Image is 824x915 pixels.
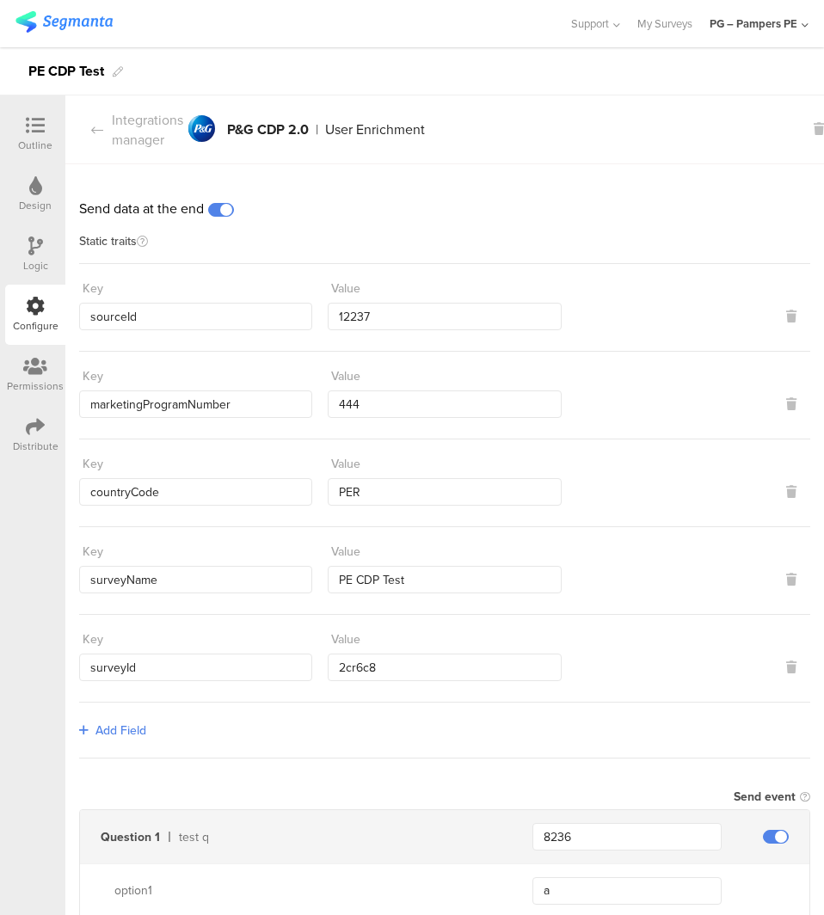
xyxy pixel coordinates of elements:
[571,15,609,32] span: Support
[83,367,103,385] div: Key
[15,11,113,33] img: segmanta logo
[328,478,561,506] input: Enter value...
[83,543,103,561] div: Key
[328,654,561,681] input: Enter value...
[83,455,103,473] div: Key
[79,390,312,418] input: Enter key...
[28,58,104,85] div: PE CDP Test
[328,390,561,418] input: Enter value...
[734,788,796,806] div: Send event
[83,279,103,298] div: Key
[95,722,146,740] span: Add Field
[227,123,309,137] div: P&G CDP 2.0
[79,303,312,330] input: Enter key...
[328,303,561,330] input: Enter value...
[325,123,425,137] div: User Enrichment
[79,236,810,264] div: Static traits
[79,478,312,506] input: Enter key...
[114,881,491,900] div: option1
[331,630,360,648] div: Value
[19,198,52,213] div: Design
[328,566,561,593] input: Enter value...
[18,138,52,153] div: Outline
[79,654,312,681] input: Enter key...
[316,123,318,137] div: |
[79,566,312,593] input: Enter key...
[7,378,64,394] div: Permissions
[13,439,58,454] div: Distribute
[710,15,797,32] div: PG – Pampers PE
[83,630,103,648] div: Key
[331,367,360,385] div: Value
[532,823,722,851] input: Enter a key...
[532,877,722,905] input: Enter a value...
[65,110,183,150] div: Integrations manager
[13,318,58,334] div: Configure
[79,199,810,218] div: Send data at the end
[179,828,491,846] div: test q
[331,279,360,298] div: Value
[331,455,360,473] div: Value
[23,258,48,273] div: Logic
[331,543,360,561] div: Value
[101,828,160,846] div: Question 1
